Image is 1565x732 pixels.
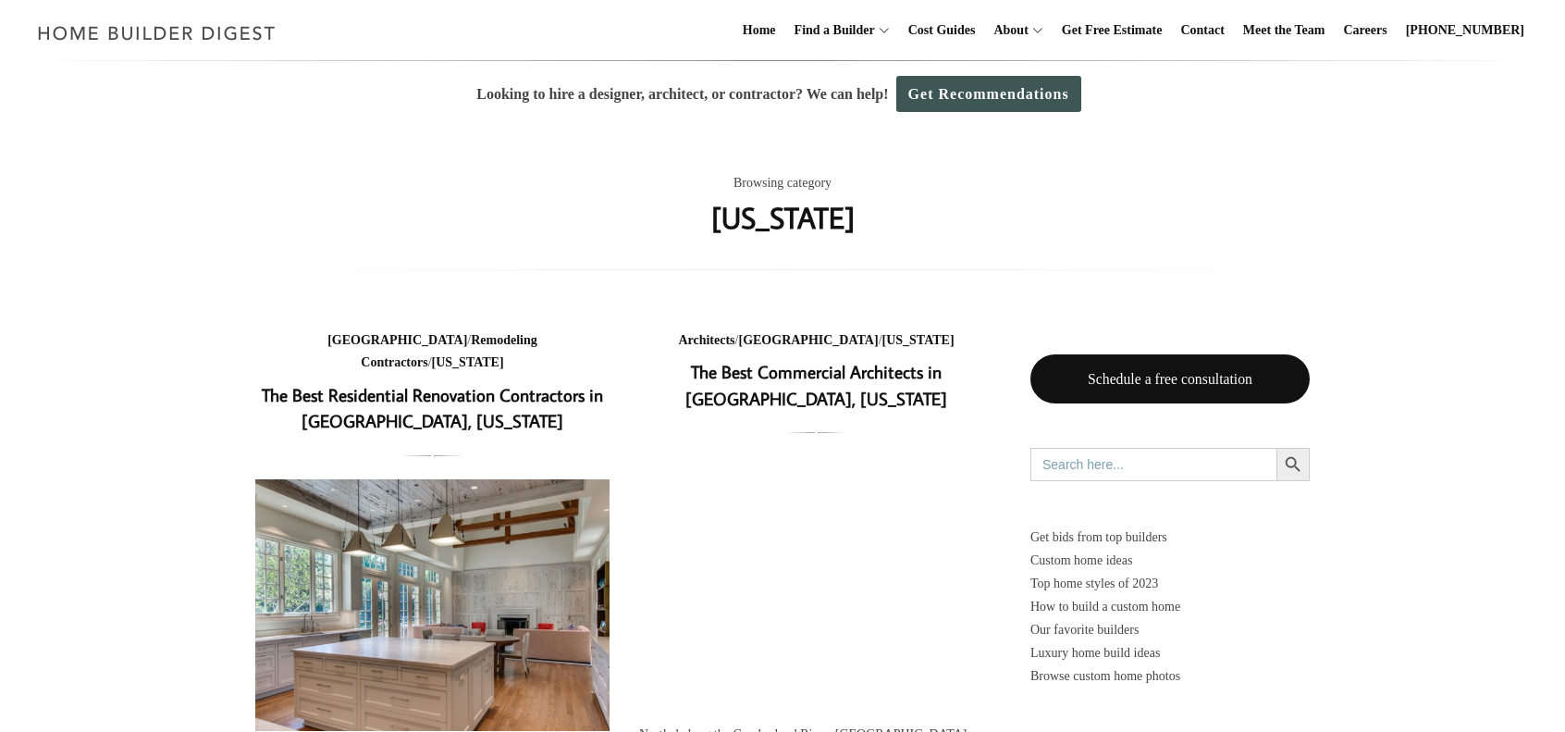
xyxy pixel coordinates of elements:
h1: [US_STATE] [711,195,855,240]
a: How to build a custom home [1030,595,1310,618]
a: [US_STATE] [432,355,504,369]
a: Cost Guides [901,1,983,60]
a: Schedule a free consultation [1030,354,1310,403]
a: [GEOGRAPHIC_DATA] [738,333,878,347]
a: The Best Commercial Architects in [GEOGRAPHIC_DATA], [US_STATE] [639,457,993,709]
a: [GEOGRAPHIC_DATA] [327,333,467,347]
a: [PHONE_NUMBER] [1399,1,1532,60]
a: Custom home ideas [1030,549,1310,572]
a: About [986,1,1028,60]
a: Contact [1173,1,1231,60]
a: Top home styles of 2023 [1030,572,1310,595]
a: [US_STATE] [882,333,955,347]
svg: Search [1283,454,1303,475]
a: Home [735,1,783,60]
img: Home Builder Digest [30,15,284,51]
a: Luxury home build ideas [1030,641,1310,664]
div: / / [639,329,993,353]
a: The Best Commercial Architects in [GEOGRAPHIC_DATA], [US_STATE] [685,360,947,410]
a: The Best Residential Renovation Contractors in [GEOGRAPHIC_DATA], [US_STATE] [262,383,603,433]
div: / / [255,329,610,375]
a: The Best Residential Renovation Contractors in [GEOGRAPHIC_DATA], [US_STATE] [255,479,610,731]
span: Browsing category [733,172,832,195]
a: Get Free Estimate [1054,1,1170,60]
a: Careers [1337,1,1395,60]
a: Our favorite builders [1030,618,1310,641]
a: Get Recommendations [896,76,1081,112]
a: Meet the Team [1236,1,1333,60]
a: Architects [678,333,734,347]
a: Browse custom home photos [1030,664,1310,688]
p: Get bids from top builders [1030,526,1310,549]
input: Search here... [1030,448,1276,481]
a: Find a Builder [787,1,875,60]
